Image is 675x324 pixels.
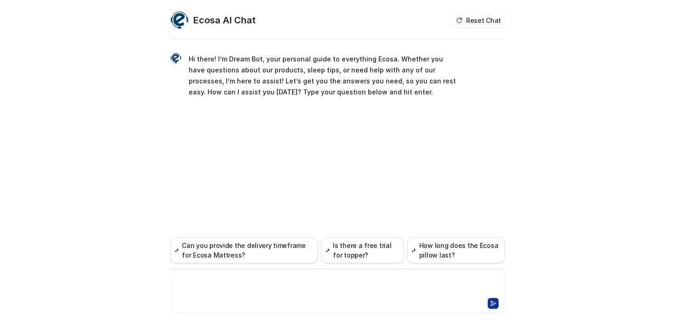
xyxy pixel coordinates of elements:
[170,11,189,29] img: Widget
[170,53,181,64] img: Widget
[407,237,505,263] button: How long does the Ecosa pillow last?
[193,14,256,27] h2: Ecosa AI Chat
[453,14,505,27] button: Reset Chat
[170,237,318,263] button: Can you provide the delivery timeframe for Ecosa Mattress?
[321,237,404,263] button: Is there a free trial for topper?
[189,54,457,98] p: Hi there! I’m Dream Bot, your personal guide to everything Ecosa. Whether you have questions abou...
